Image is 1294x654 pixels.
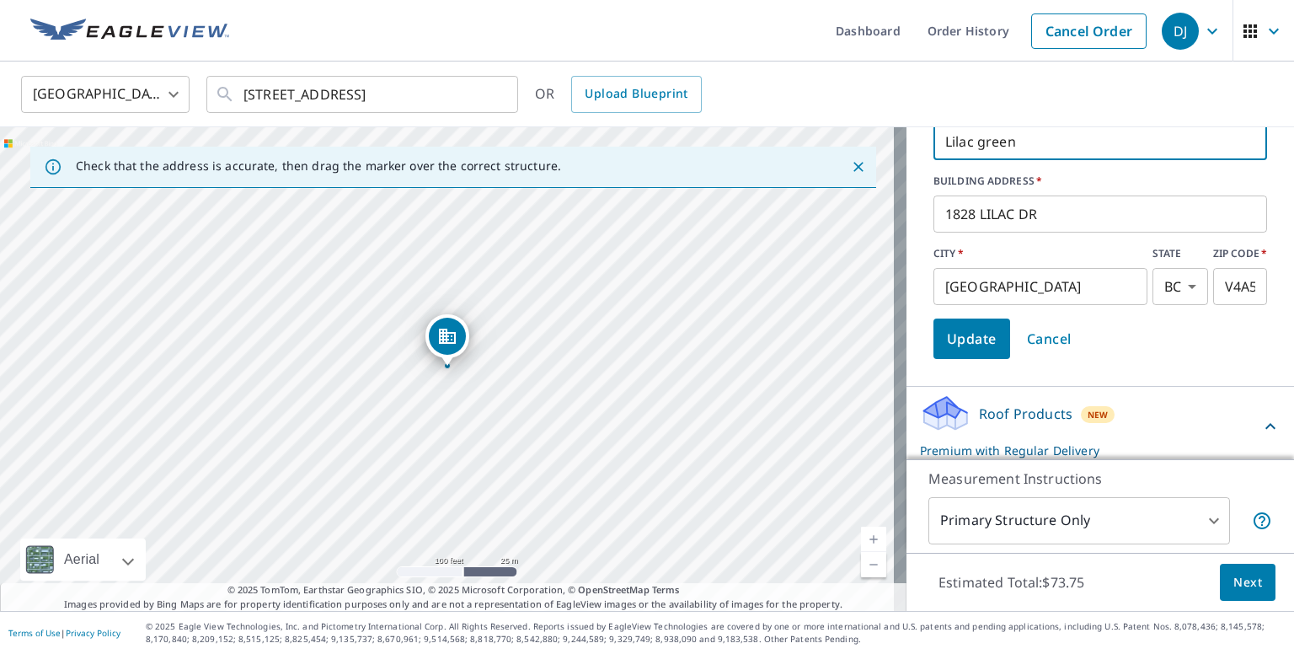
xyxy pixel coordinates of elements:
div: Primary Structure Only [928,497,1230,544]
a: Cancel Order [1031,13,1147,49]
div: Aerial [20,539,146,581]
p: Check that the address is accurate, then drag the marker over the correct structure. [76,158,561,174]
div: Aerial [59,539,104,581]
span: Your report will include only the primary structure on the property. For example, a detached gara... [1252,511,1272,531]
label: ZIP CODE [1213,246,1267,261]
div: Dropped pin, building 1, Commercial property, 1828 LILAC DR SURREY BC V4A5C9 [425,314,469,367]
label: STATE [1152,246,1208,261]
a: Current Level 18, Zoom Out [861,552,886,577]
span: Upload Blueprint [585,83,687,105]
button: Close [848,156,869,178]
a: Upload Blueprint [571,76,701,113]
input: Search by address or latitude-longitude [243,71,484,118]
p: Measurement Instructions [928,469,1272,489]
a: Terms [652,583,680,596]
button: Next [1220,564,1275,602]
a: Terms of Use [8,627,61,639]
div: DJ [1162,13,1199,50]
span: New [1088,408,1109,421]
div: [GEOGRAPHIC_DATA] [21,71,190,118]
a: Privacy Policy [66,627,120,639]
p: © 2025 Eagle View Technologies, Inc. and Pictometry International Corp. All Rights Reserved. Repo... [146,620,1286,646]
label: CITY [933,246,1147,261]
p: Premium with Regular Delivery [920,442,1260,459]
label: BUILDING ADDRESS [933,174,1267,189]
p: | [8,628,120,638]
div: Roof ProductsNewPremium with Regular Delivery [920,394,1281,459]
span: Next [1233,572,1262,593]
a: OpenStreetMap [578,583,649,596]
em: BC [1164,279,1181,295]
div: BC [1152,268,1208,305]
div: OR [535,76,702,113]
span: Update [947,327,997,351]
button: Update [933,319,1010,359]
img: EV Logo [30,19,229,44]
a: Current Level 18, Zoom In [861,527,886,552]
span: Cancel [1027,327,1072,351]
span: © 2025 TomTom, Earthstar Geographics SIO, © 2025 Microsoft Corporation, © [227,583,680,598]
button: Cancel [1013,319,1085,359]
p: Roof Products [979,404,1072,424]
p: Estimated Total: $73.75 [925,564,1098,601]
